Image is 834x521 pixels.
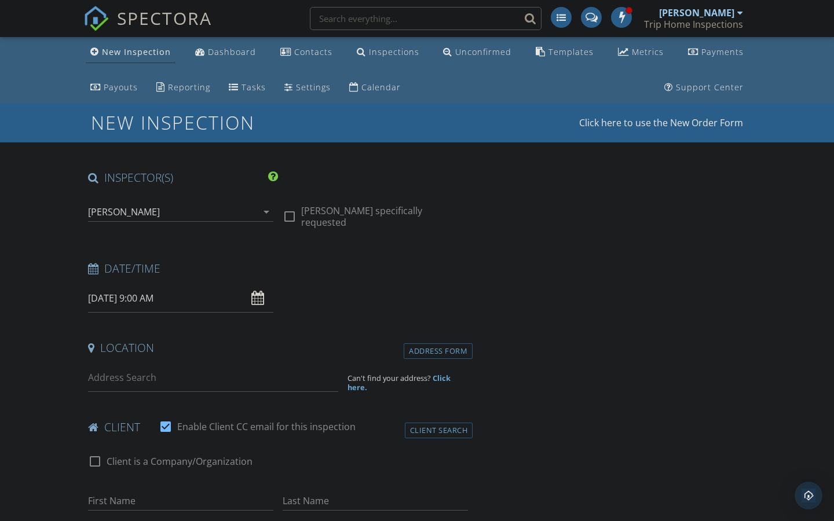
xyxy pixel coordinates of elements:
[795,482,822,509] div: Open Intercom Messenger
[88,364,338,392] input: Address Search
[208,46,256,57] div: Dashboard
[191,42,261,63] a: Dashboard
[660,77,748,98] a: Support Center
[88,170,278,185] h4: INSPECTOR(S)
[83,6,109,31] img: The Best Home Inspection Software - Spectora
[352,42,424,63] a: Inspections
[177,421,356,432] label: Enable Client CC email for this inspection
[659,7,734,19] div: [PERSON_NAME]
[83,16,212,40] a: SPECTORA
[152,77,215,98] a: Reporting
[242,82,266,93] div: Tasks
[644,19,743,30] div: Trip Home Inspections
[404,343,473,359] div: Address Form
[117,6,212,30] span: SPECTORA
[91,112,348,133] h1: New Inspection
[88,284,273,313] input: Select date
[88,420,468,435] h4: client
[361,82,401,93] div: Calendar
[348,373,451,392] strong: Click here.
[676,82,744,93] div: Support Center
[86,77,142,98] a: Payouts
[348,373,431,383] span: Can't find your address?
[579,118,743,127] a: Click here to use the New Order Form
[86,42,175,63] a: New Inspection
[455,46,511,57] div: Unconfirmed
[310,7,542,30] input: Search everything...
[369,46,419,57] div: Inspections
[259,205,273,219] i: arrow_drop_down
[88,340,468,355] h4: Location
[548,46,594,57] div: Templates
[102,46,171,57] div: New Inspection
[168,82,210,93] div: Reporting
[88,207,160,217] div: [PERSON_NAME]
[613,42,668,63] a: Metrics
[294,46,332,57] div: Contacts
[438,42,516,63] a: Unconfirmed
[301,205,468,228] label: [PERSON_NAME] specifically requested
[296,82,331,93] div: Settings
[701,46,744,57] div: Payments
[531,42,598,63] a: Templates
[276,42,337,63] a: Contacts
[280,77,335,98] a: Settings
[107,456,253,467] label: Client is a Company/Organization
[88,261,468,276] h4: Date/Time
[345,77,405,98] a: Calendar
[632,46,664,57] div: Metrics
[224,77,270,98] a: Tasks
[683,42,748,63] a: Payments
[405,423,473,438] div: Client Search
[104,82,138,93] div: Payouts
